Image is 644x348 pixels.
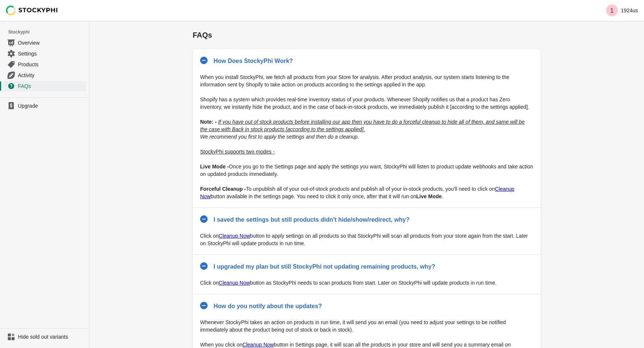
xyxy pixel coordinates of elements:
span: FAQs [18,82,85,90]
p: Shopify has a system which provides real-time inventory status of your products. Whenever Shopify... [200,96,533,111]
a: Upgrade [3,101,86,111]
div: Click on button to apply settings on all products so that StockyPhi will scan all products from y... [200,232,533,247]
i: We recommend you first to apply the settings and then do a cleanup. [200,134,359,140]
i: If you have out of stock products before installing our app then you have to do a forceful cleanu... [200,119,525,132]
span: Products [18,61,85,68]
span: Upgrade [18,102,85,110]
span: Settings [18,50,85,57]
p: 1924us [621,7,638,13]
a: Activity [3,70,86,80]
strong: Note: - [200,119,217,125]
a: Settings [3,48,86,59]
a: Hide sold out variants [3,332,86,342]
span: Avatar with initials 1 [606,4,618,16]
button: How Does StockyPhi Work? [197,54,296,68]
h2: How Does StockyPhi Work? [214,57,293,66]
span: Stockyphi [8,28,89,36]
div: Click on button as StockyPhi needs to scan products from start. Later on StockyPhi will update pr... [200,279,533,287]
button: I upgraded my plan but still StockyPhi not updating remaining products, why? [197,260,438,274]
u: StockyPhi supports two modes - [200,149,275,155]
span: Activity [18,72,85,79]
button: I saved the settings but still products didn't hide/show/redirect, why? [197,213,413,227]
a: Cleanup Now [219,280,250,286]
span: Hide sold out variants [18,333,85,341]
a: Overview [3,37,86,48]
span: Overview [18,39,85,47]
b: Live Mode [416,193,442,199]
a: Cleanup Now [219,233,250,239]
h2: How do you notify about the updates? [214,302,322,311]
strong: Forceful Cleanup - [200,186,246,192]
button: How do you notify about the updates? [197,299,325,313]
a: Cleanup Now [243,342,274,348]
h2: I upgraded my plan but still StockyPhi not updating remaining products, why? [214,262,435,271]
img: Stockyphi [6,6,58,15]
button: Avatar with initials 11924us [603,3,641,18]
div: Once you go to the Settings page and apply the settings you want, StockyPhi will listen to produc... [200,73,533,200]
strong: Live Mode - [200,164,229,170]
a: FAQs [3,80,86,91]
h2: I saved the settings but still products didn't hide/show/redirect, why? [214,215,410,224]
h1: FAQs [193,30,541,40]
a: Products [3,59,86,70]
p: When you install StockyPhi, we fetch all products from your Store for analysis. After product ana... [200,73,533,88]
text: 1 [610,7,614,14]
